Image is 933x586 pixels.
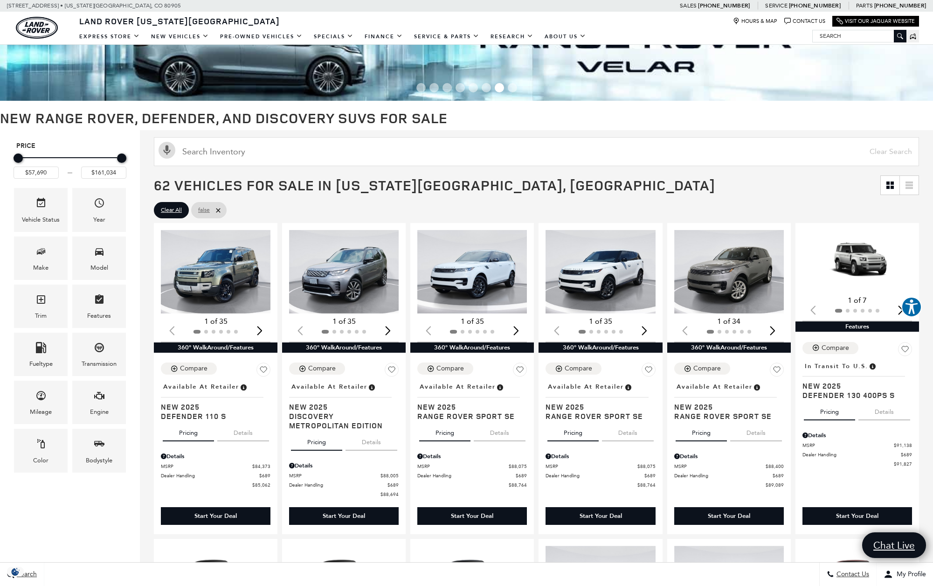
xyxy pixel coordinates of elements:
span: $689 [644,472,656,479]
span: My Profile [893,571,926,579]
div: Start Your Deal [836,512,878,520]
button: pricing tab [676,421,727,441]
div: Pricing Details - Defender 110 S [161,452,270,460]
div: Maximum Price [117,153,126,163]
span: $88,400 [766,463,784,470]
div: Model [90,263,108,273]
a: New Vehicles [145,28,214,45]
aside: Accessibility Help Desk [901,297,922,319]
div: Features [795,321,919,332]
a: MSRP $88,075 [417,463,527,470]
a: In Transit to U.S.New 2025Defender 130 400PS S [802,360,912,400]
span: Clear All [161,204,182,216]
span: Color [35,436,47,455]
div: Start Your Deal [802,507,912,525]
span: New 2025 [546,402,648,412]
button: Save Vehicle [385,363,399,380]
div: Minimum Price [14,153,23,163]
div: 1 / 2 [802,230,913,293]
button: Compare Vehicle [674,363,730,375]
div: 360° WalkAround/Features [667,342,791,353]
div: 1 / 2 [417,230,528,314]
span: Make [35,244,47,263]
a: $91,827 [802,460,912,467]
input: Minimum [14,167,59,179]
button: Save Vehicle [770,363,784,380]
div: Year [93,215,105,225]
div: Compare [180,364,207,373]
a: [STREET_ADDRESS] • [US_STATE][GEOGRAPHIC_DATA], CO 80905 [7,2,181,9]
div: VehicleVehicle Status [14,188,68,231]
a: $88,694 [289,491,399,498]
div: TrimTrim [14,285,68,328]
span: New 2025 [289,402,392,412]
span: $689 [387,481,399,488]
div: Start Your Deal [323,512,365,520]
span: Go to slide 8 [508,83,517,92]
div: MileageMileage [14,381,68,424]
div: FeaturesFeatures [72,285,126,328]
span: $689 [259,472,270,479]
span: $91,138 [894,442,912,449]
span: Range Rover Sport SE [546,412,648,421]
div: Start Your Deal [580,512,622,520]
a: Grid View [881,176,899,195]
span: MSRP [417,463,509,470]
img: 2025 LAND ROVER Defender 130 400PS S 1 [802,230,913,293]
a: MSRP $91,138 [802,442,912,449]
span: Year [94,195,105,214]
div: 360° WalkAround/Features [282,342,406,353]
a: MSRP $88,075 [546,463,655,470]
span: Vehicle is in stock and ready for immediate delivery. Due to demand, availability is subject to c... [367,382,376,392]
div: Pricing Details - Range Rover Sport SE [674,452,784,460]
span: Go to slide 2 [429,83,439,92]
span: Available at Retailer [420,382,496,392]
button: Save Vehicle [898,342,912,360]
span: Contact Us [834,571,869,579]
div: YearYear [72,188,126,231]
a: MSRP $84,373 [161,463,270,470]
span: MSRP [289,472,380,479]
span: Bodystyle [94,436,105,455]
span: Dealer Handling [802,451,901,458]
div: Start Your Deal [194,512,237,520]
div: Next slide [895,300,907,320]
div: Engine [90,407,109,417]
div: TransmissionTransmission [72,333,126,376]
div: Trim [35,311,47,321]
span: Range Rover Sport SE [417,412,520,421]
a: Available at RetailerNew 2025Range Rover Sport SE [417,380,527,420]
img: 2025 LAND ROVER Defender 110 S 1 [161,230,272,314]
button: details tab [602,421,654,441]
div: 1 of 7 [802,295,912,306]
a: Dealer Handling $689 [289,481,399,488]
div: Start Your Deal [708,512,750,520]
div: Next slide [510,321,522,341]
span: Go to slide 7 [495,83,504,92]
span: Land Rover [US_STATE][GEOGRAPHIC_DATA] [79,15,280,27]
img: Opt-Out Icon [5,567,26,577]
div: Price [14,150,126,179]
span: Discovery Metropolitan Edition [289,412,392,430]
a: $88,764 [417,481,527,488]
span: $91,827 [894,460,912,467]
div: Compare [308,364,336,373]
span: Fueltype [35,340,47,359]
span: Vehicle has shipped from factory of origin. Estimated time of delivery to Retailer is on average ... [868,361,877,371]
a: About Us [539,28,592,45]
a: Pre-Owned Vehicles [214,28,308,45]
div: Vehicle Status [22,215,60,225]
a: Research [485,28,539,45]
span: Trim [35,292,47,311]
a: Visit Our Jaguar Website [836,18,915,25]
a: Available at RetailerNew 2025Range Rover Sport SE [546,380,655,420]
span: $88,764 [509,481,527,488]
span: $89,089 [766,481,784,488]
button: pricing tab [804,400,855,420]
a: Available at RetailerNew 2025Defender 110 S [161,380,270,420]
img: 2025 LAND ROVER Range Rover Sport SE 1 [674,230,785,314]
div: 360° WalkAround/Features [410,342,534,353]
div: Pricing Details - Defender 130 400PS S [802,431,912,439]
div: Pricing Details - Discovery Metropolitan Edition [289,461,399,470]
a: Available at RetailerNew 2025Range Rover Sport SE [674,380,784,420]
